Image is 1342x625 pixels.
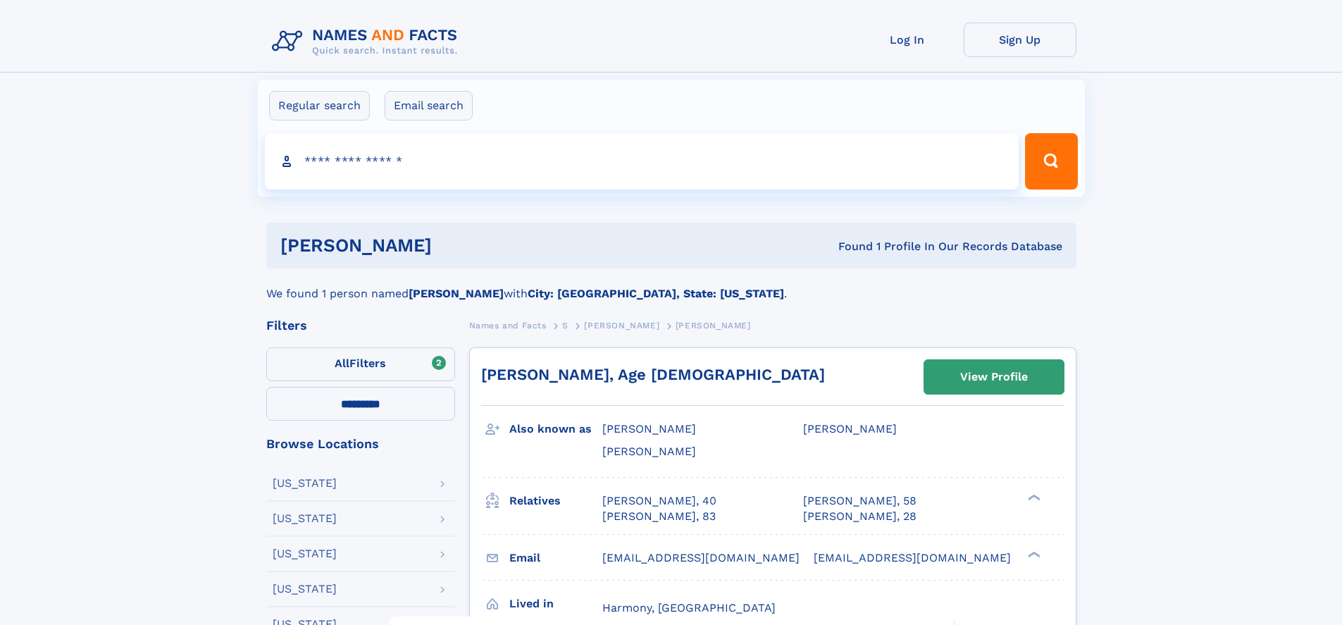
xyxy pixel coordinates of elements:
[803,493,917,509] a: [PERSON_NAME], 58
[1024,493,1041,502] div: ❯
[602,601,776,614] span: Harmony, [GEOGRAPHIC_DATA]
[1025,133,1077,190] button: Search Button
[602,509,716,524] a: [PERSON_NAME], 83
[964,23,1076,57] a: Sign Up
[584,316,659,334] a: [PERSON_NAME]
[924,360,1064,394] a: View Profile
[266,268,1076,302] div: We found 1 person named with .
[273,583,337,595] div: [US_STATE]
[409,287,504,300] b: [PERSON_NAME]
[602,445,696,458] span: [PERSON_NAME]
[469,316,547,334] a: Names and Facts
[509,489,602,513] h3: Relatives
[266,347,455,381] label: Filters
[602,551,800,564] span: [EMAIL_ADDRESS][DOMAIN_NAME]
[280,237,635,254] h1: [PERSON_NAME]
[509,592,602,616] h3: Lived in
[509,417,602,441] h3: Also known as
[676,321,751,330] span: [PERSON_NAME]
[584,321,659,330] span: [PERSON_NAME]
[1024,550,1041,559] div: ❯
[266,319,455,332] div: Filters
[335,357,349,370] span: All
[273,478,337,489] div: [US_STATE]
[602,422,696,435] span: [PERSON_NAME]
[266,438,455,450] div: Browse Locations
[803,422,897,435] span: [PERSON_NAME]
[509,546,602,570] h3: Email
[602,493,716,509] a: [PERSON_NAME], 40
[814,551,1011,564] span: [EMAIL_ADDRESS][DOMAIN_NAME]
[266,23,469,61] img: Logo Names and Facts
[851,23,964,57] a: Log In
[562,316,569,334] a: S
[803,509,917,524] a: [PERSON_NAME], 28
[481,366,825,383] a: [PERSON_NAME], Age [DEMOGRAPHIC_DATA]
[273,513,337,524] div: [US_STATE]
[635,239,1062,254] div: Found 1 Profile In Our Records Database
[528,287,784,300] b: City: [GEOGRAPHIC_DATA], State: [US_STATE]
[562,321,569,330] span: S
[269,91,370,120] label: Regular search
[265,133,1019,190] input: search input
[960,361,1028,393] div: View Profile
[385,91,473,120] label: Email search
[273,548,337,559] div: [US_STATE]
